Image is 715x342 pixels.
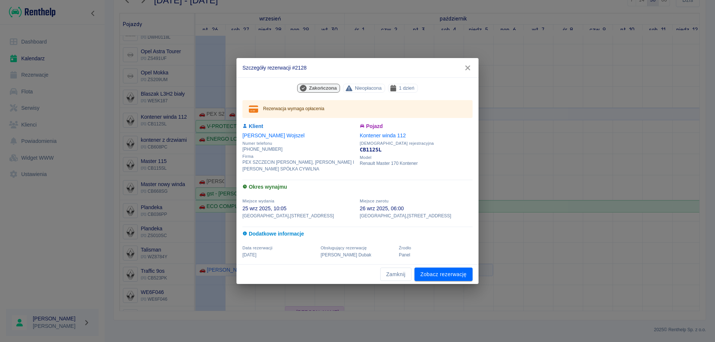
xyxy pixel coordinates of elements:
p: [DATE] [242,252,316,258]
p: PEX SZCZECIN [PERSON_NAME], [PERSON_NAME] I [PERSON_NAME] SPÓŁKA CYWILNA [242,159,355,172]
p: [GEOGRAPHIC_DATA] , [STREET_ADDRESS] [242,212,355,219]
span: Zakończona [306,84,340,92]
span: [DEMOGRAPHIC_DATA] rejestracyjna [360,141,473,146]
span: Miejsce wydania [242,199,274,203]
p: [PHONE_NUMBER] [242,146,355,153]
span: Miejsce zwrotu [360,199,388,203]
a: Kontener winda 112 [360,132,406,138]
button: Zamknij [380,268,411,281]
span: Żrodło [399,246,411,250]
p: Panel [399,252,473,258]
div: Rezerwacja wymaga opłacenia [263,102,324,116]
h6: Okres wynajmu [242,183,473,191]
h6: Dodatkowe informacje [242,230,473,238]
span: Obsługujący rezerwację [321,246,367,250]
h6: Klient [242,122,355,130]
p: CB112SL [360,146,473,154]
span: 1 dzień [396,84,417,92]
span: Nieopłacona [352,84,385,92]
span: Firma [242,154,355,159]
span: Numer telefonu [242,141,355,146]
h6: Pojazd [360,122,473,130]
a: [PERSON_NAME] Wojszel [242,132,305,138]
p: [PERSON_NAME] Dubak [321,252,394,258]
span: Data rezerwacji [242,246,273,250]
a: Zobacz rezerwację [414,268,473,281]
p: 26 wrz 2025, 06:00 [360,205,473,212]
p: [GEOGRAPHIC_DATA] , [STREET_ADDRESS] [360,212,473,219]
h2: Szczegóły rezerwacji #2128 [236,58,479,77]
p: Renault Master 170 Kontener [360,160,473,167]
span: Model [360,155,473,160]
p: 25 wrz 2025, 10:05 [242,205,355,212]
